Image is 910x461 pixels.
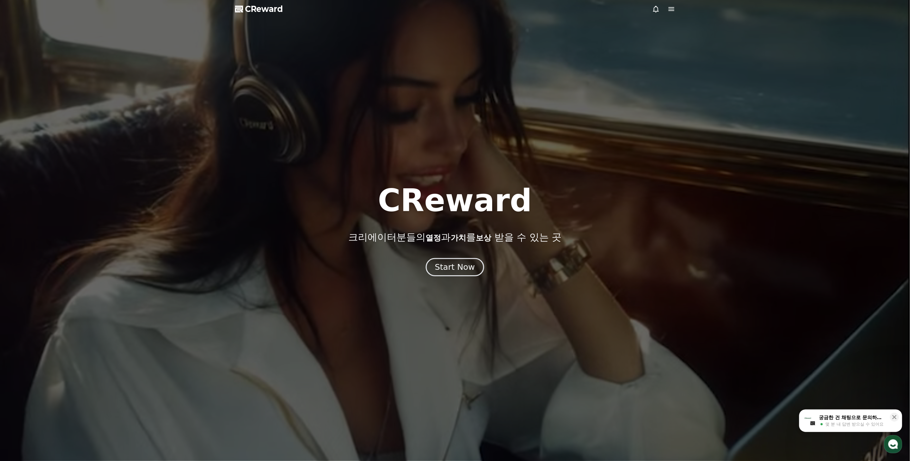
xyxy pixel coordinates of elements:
p: 크리에이터분들의 과 를 받을 수 있는 곳 [348,231,561,243]
a: Start Now [427,265,483,271]
span: 열정 [426,233,441,242]
div: Start Now [435,262,475,273]
a: 대화 [42,204,83,220]
span: CReward [245,4,283,14]
span: 대화 [59,214,67,219]
span: 설정 [99,214,107,219]
a: 홈 [2,204,42,220]
button: Start Now [426,258,484,277]
span: 가치 [451,233,466,242]
h1: CReward [378,185,532,216]
span: 홈 [20,214,24,219]
span: 보상 [476,233,491,242]
a: 설정 [83,204,124,220]
a: CReward [235,4,283,14]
